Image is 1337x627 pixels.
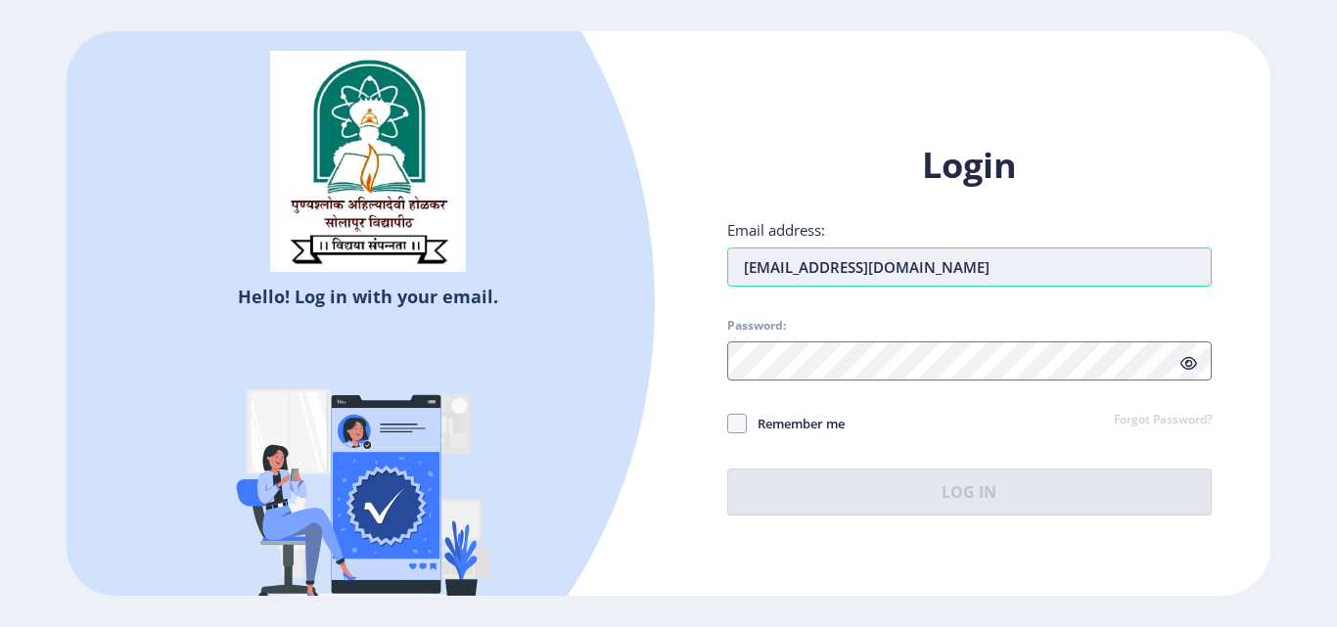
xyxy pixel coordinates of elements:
h1: Login [727,142,1212,189]
label: Password: [727,318,786,334]
a: Forgot Password? [1114,412,1212,429]
img: sulogo.png [270,51,466,272]
span: Remember me [747,412,845,435]
label: Email address: [727,220,825,240]
button: Log In [727,469,1212,515]
input: Email address [727,247,1212,287]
